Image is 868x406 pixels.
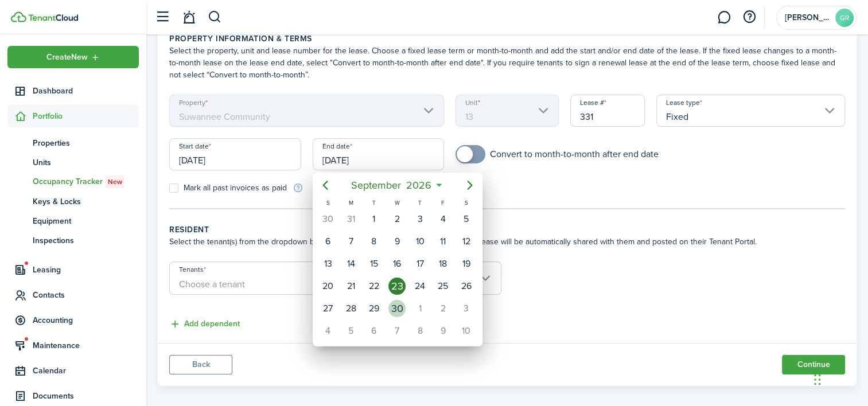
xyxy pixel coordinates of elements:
[434,233,451,250] div: Friday, September 11, 2026
[317,198,340,208] div: S
[411,322,429,339] div: Thursday, October 8, 2026
[457,278,474,295] div: Saturday, September 26, 2026
[342,300,360,317] div: Monday, September 28, 2026
[342,210,360,228] div: Monday, August 31, 2026
[457,322,474,339] div: Saturday, October 10, 2026
[434,322,451,339] div: Friday, October 9, 2026
[388,233,406,250] div: Wednesday, September 9, 2026
[457,255,474,272] div: Saturday, September 19, 2026
[320,322,337,339] div: Sunday, October 4, 2026
[454,198,477,208] div: S
[388,210,406,228] div: Wednesday, September 2, 2026
[320,233,337,250] div: Sunday, September 6, 2026
[342,278,360,295] div: Monday, September 21, 2026
[388,322,406,339] div: Wednesday, October 7, 2026
[434,300,451,317] div: Friday, October 2, 2026
[434,210,451,228] div: Friday, September 4, 2026
[434,255,451,272] div: Friday, September 18, 2026
[457,300,474,317] div: Saturday, October 3, 2026
[458,174,481,197] mbsc-button: Next page
[365,278,383,295] div: Tuesday, September 22, 2026
[434,278,451,295] div: Friday, September 25, 2026
[320,278,337,295] div: Sunday, September 20, 2026
[363,198,386,208] div: T
[320,255,337,272] div: Sunday, September 13, 2026
[411,210,429,228] div: Thursday, September 3, 2026
[408,198,431,208] div: T
[340,198,363,208] div: M
[314,174,337,197] mbsc-button: Previous page
[349,175,404,196] span: September
[388,255,406,272] div: Wednesday, September 16, 2026
[431,198,454,208] div: F
[457,210,474,228] div: Saturday, September 5, 2026
[365,255,383,272] div: Tuesday, September 15, 2026
[320,210,337,228] div: Sunday, August 30, 2026
[365,210,383,228] div: Tuesday, September 1, 2026
[365,322,383,339] div: Tuesday, October 6, 2026
[386,198,408,208] div: W
[342,255,360,272] div: Monday, September 14, 2026
[365,300,383,317] div: Tuesday, September 29, 2026
[342,322,360,339] div: Monday, October 5, 2026
[411,278,429,295] div: Thursday, September 24, 2026
[320,300,337,317] div: Sunday, September 27, 2026
[457,233,474,250] div: Saturday, September 12, 2026
[388,278,406,295] div: Wednesday, September 23, 2026
[365,233,383,250] div: Tuesday, September 8, 2026
[411,233,429,250] div: Thursday, September 10, 2026
[404,175,434,196] span: 2026
[344,175,439,196] mbsc-button: September2026
[411,300,429,317] div: Thursday, October 1, 2026
[411,255,429,272] div: Thursday, September 17, 2026
[342,233,360,250] div: Monday, September 7, 2026
[388,300,406,317] div: Wednesday, September 30, 2026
